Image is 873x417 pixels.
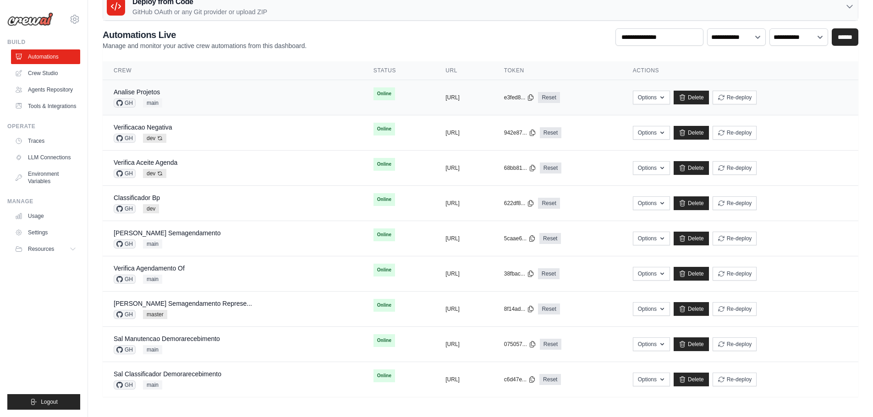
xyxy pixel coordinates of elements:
[28,245,54,253] span: Resources
[504,164,536,172] button: 68bb81...
[143,134,166,143] span: dev
[114,124,172,131] a: Verificacao Negativa
[633,161,670,175] button: Options
[713,196,757,210] button: Re-deploy
[114,88,160,96] a: Analise Projetos
[373,334,395,347] span: Online
[434,61,493,80] th: URL
[504,305,535,313] button: 8f14ad...
[674,302,709,316] a: Delete
[114,229,220,237] a: [PERSON_NAME] Semagendamento
[713,91,757,104] button: Re-deploy
[373,299,395,312] span: Online
[633,337,670,351] button: Options
[11,134,80,148] a: Traces
[713,267,757,281] button: Re-deploy
[114,300,252,307] a: [PERSON_NAME] Semagendamento Represe...
[373,158,395,171] span: Online
[373,228,395,241] span: Online
[114,98,136,108] span: GH
[114,194,160,201] a: Classificador Bp
[7,38,80,46] div: Build
[622,61,858,80] th: Actions
[7,123,80,130] div: Operate
[713,302,757,316] button: Re-deploy
[504,129,536,136] button: 942e87...
[114,169,136,178] span: GH
[538,303,560,314] a: Reset
[7,198,80,205] div: Manage
[143,275,162,284] span: main
[143,380,162,390] span: main
[114,380,136,390] span: GH
[143,345,162,354] span: main
[674,267,709,281] a: Delete
[11,49,80,64] a: Automations
[674,232,709,245] a: Delete
[713,126,757,140] button: Re-deploy
[373,369,395,382] span: Online
[633,302,670,316] button: Options
[674,196,709,210] a: Delete
[114,370,221,378] a: Sal Classificador Demorarecebimento
[7,12,53,26] img: Logo
[373,264,395,276] span: Online
[633,91,670,104] button: Options
[493,61,622,80] th: Token
[538,198,560,209] a: Reset
[11,99,80,114] a: Tools & Integrations
[362,61,434,80] th: Status
[540,162,561,173] a: Reset
[103,61,362,80] th: Crew
[114,239,136,249] span: GH
[504,94,535,101] button: e3fed8...
[504,376,536,383] button: c6d47e...
[504,341,536,348] button: 075057...
[827,373,873,417] div: Widget de chat
[143,310,167,319] span: master
[373,193,395,206] span: Online
[504,200,535,207] button: 622df8...
[713,373,757,386] button: Re-deploy
[11,209,80,223] a: Usage
[674,373,709,386] a: Delete
[11,82,80,97] a: Agents Repository
[114,310,136,319] span: GH
[674,91,709,104] a: Delete
[7,394,80,410] button: Logout
[11,225,80,240] a: Settings
[633,232,670,245] button: Options
[373,87,395,100] span: Online
[674,126,709,140] a: Delete
[11,242,80,256] button: Resources
[713,161,757,175] button: Re-deploy
[114,275,136,284] span: GH
[674,161,709,175] a: Delete
[504,235,536,242] button: 5caae6...
[114,335,220,342] a: Sal Manutencao Demorarecebimento
[633,196,670,210] button: Options
[103,28,307,41] h2: Automations Live
[538,268,560,279] a: Reset
[539,233,561,244] a: Reset
[538,92,560,103] a: Reset
[540,339,561,350] a: Reset
[143,169,166,178] span: dev
[41,398,58,406] span: Logout
[373,123,395,135] span: Online
[114,265,185,272] a: Verifica Agendamento Of
[132,7,267,16] p: GitHub OAuth or any Git provider or upload ZIP
[539,374,561,385] a: Reset
[114,134,136,143] span: GH
[103,41,307,50] p: Manage and monitor your active crew automations from this dashboard.
[827,373,873,417] iframe: Chat Widget
[143,98,162,108] span: main
[674,337,709,351] a: Delete
[143,239,162,249] span: main
[633,267,670,281] button: Options
[11,150,80,165] a: LLM Connections
[713,337,757,351] button: Re-deploy
[713,232,757,245] button: Re-deploy
[11,66,80,81] a: Crew Studio
[504,270,534,277] button: 38fbac...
